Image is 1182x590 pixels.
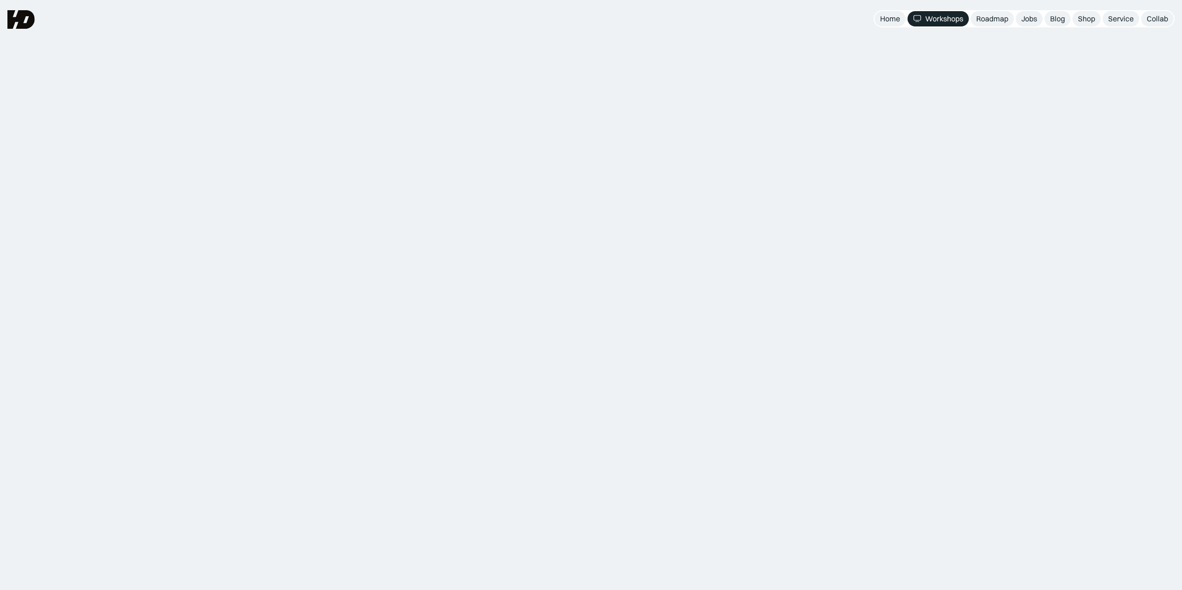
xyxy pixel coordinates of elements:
[971,11,1014,26] a: Roadmap
[1050,14,1065,24] div: Blog
[1072,11,1101,26] a: Shop
[925,14,963,24] div: Workshops
[1103,11,1139,26] a: Service
[1147,14,1168,24] div: Collab
[1021,14,1037,24] div: Jobs
[1045,11,1071,26] a: Blog
[1078,14,1095,24] div: Shop
[976,14,1008,24] div: Roadmap
[1016,11,1043,26] a: Jobs
[1108,14,1134,24] div: Service
[908,11,969,26] a: Workshops
[875,11,906,26] a: Home
[880,14,900,24] div: Home
[1141,11,1174,26] a: Collab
